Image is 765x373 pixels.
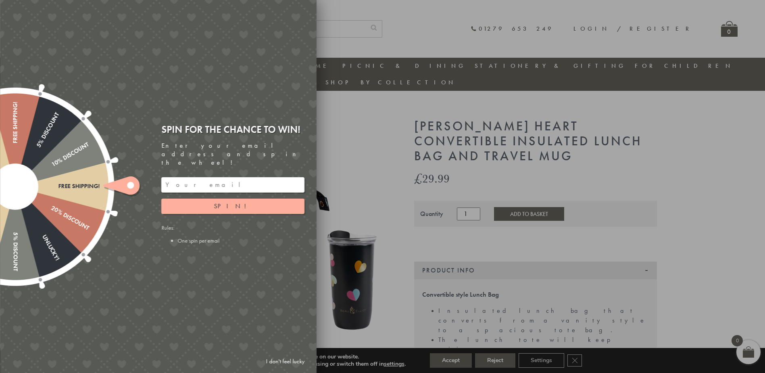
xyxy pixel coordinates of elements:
div: 5% Discount [12,186,19,271]
span: Spin! [214,202,252,210]
div: Enter your email address and spin the wheel! [161,142,304,167]
div: Free shipping! [12,102,19,186]
div: Unlucky! [12,185,60,262]
div: Rules: [161,224,304,244]
li: One spin per email [177,237,304,244]
div: 10% Discount [13,141,90,190]
a: I don't feel lucky [262,354,309,369]
div: 20% Discount [13,184,90,232]
div: 5% Discount [12,111,60,188]
input: Your email [161,177,304,193]
div: Spin for the chance to win! [161,123,304,136]
div: Free shipping! [15,183,100,190]
button: Spin! [161,199,304,214]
